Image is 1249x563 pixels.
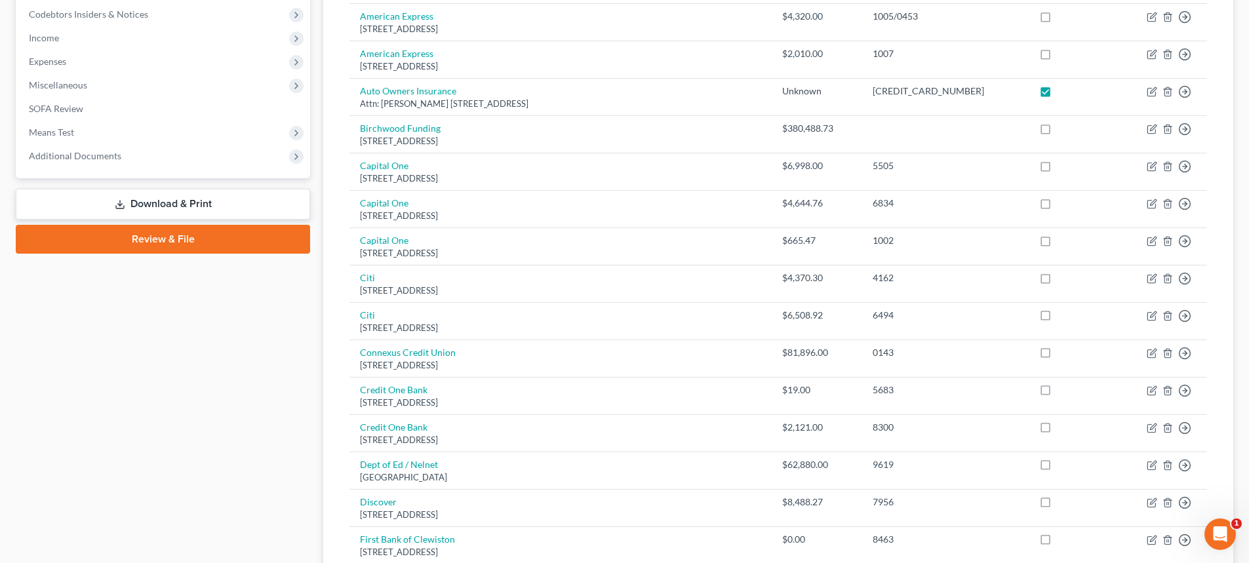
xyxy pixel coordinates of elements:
[782,458,852,471] div: $62,880.00
[782,495,852,509] div: $8,488.27
[29,126,74,138] span: Means Test
[360,471,761,484] div: [GEOGRAPHIC_DATA]
[873,533,1018,546] div: 8463
[29,32,59,43] span: Income
[873,197,1018,210] div: 6834
[782,383,852,397] div: $19.00
[360,210,761,222] div: [STREET_ADDRESS]
[360,85,456,96] a: Auto Owners Insurance
[873,346,1018,359] div: 0143
[782,10,852,23] div: $4,320.00
[782,197,852,210] div: $4,644.76
[360,197,408,208] a: Capital One
[782,234,852,247] div: $665.47
[782,533,852,546] div: $0.00
[873,85,1018,98] div: [CREDIT_CARD_NUMBER]
[1231,518,1242,529] span: 1
[1204,518,1236,550] iframe: Intercom live chat
[360,160,408,171] a: Capital One
[360,172,761,185] div: [STREET_ADDRESS]
[360,48,433,59] a: American Express
[360,135,761,147] div: [STREET_ADDRESS]
[360,23,761,35] div: [STREET_ADDRESS]
[782,47,852,60] div: $2,010.00
[782,122,852,135] div: $380,488.73
[360,247,761,260] div: [STREET_ADDRESS]
[360,235,408,246] a: Capital One
[873,383,1018,397] div: 5683
[360,309,375,320] a: Citi
[29,9,148,20] span: Codebtors Insiders & Notices
[360,546,761,558] div: [STREET_ADDRESS]
[873,159,1018,172] div: 5505
[18,97,310,121] a: SOFA Review
[782,85,852,98] div: Unknown
[360,534,455,545] a: First Bank of Clewiston
[360,347,456,358] a: Connexus Credit Union
[360,496,397,507] a: Discover
[360,322,761,334] div: [STREET_ADDRESS]
[782,159,852,172] div: $6,998.00
[873,458,1018,471] div: 9619
[29,56,66,67] span: Expenses
[873,234,1018,247] div: 1002
[16,225,310,254] a: Review & File
[873,271,1018,284] div: 4162
[873,421,1018,434] div: 8300
[782,309,852,322] div: $6,508.92
[29,150,121,161] span: Additional Documents
[360,60,761,73] div: [STREET_ADDRESS]
[873,309,1018,322] div: 6494
[782,421,852,434] div: $2,121.00
[360,284,761,297] div: [STREET_ADDRESS]
[360,509,761,521] div: [STREET_ADDRESS]
[873,495,1018,509] div: 7956
[360,397,761,409] div: [STREET_ADDRESS]
[360,123,441,134] a: Birchwood Funding
[360,272,375,283] a: Citi
[873,10,1018,23] div: 1005/0453
[29,79,87,90] span: Miscellaneous
[360,10,433,22] a: American Express
[782,346,852,359] div: $81,896.00
[360,359,761,372] div: [STREET_ADDRESS]
[360,98,761,110] div: Attn: [PERSON_NAME] [STREET_ADDRESS]
[873,47,1018,60] div: 1007
[360,384,427,395] a: Credit One Bank
[782,271,852,284] div: $4,370.30
[29,103,83,114] span: SOFA Review
[16,189,310,220] a: Download & Print
[360,434,761,446] div: [STREET_ADDRESS]
[360,421,427,433] a: Credit One Bank
[360,459,438,470] a: Dept of Ed / Nelnet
